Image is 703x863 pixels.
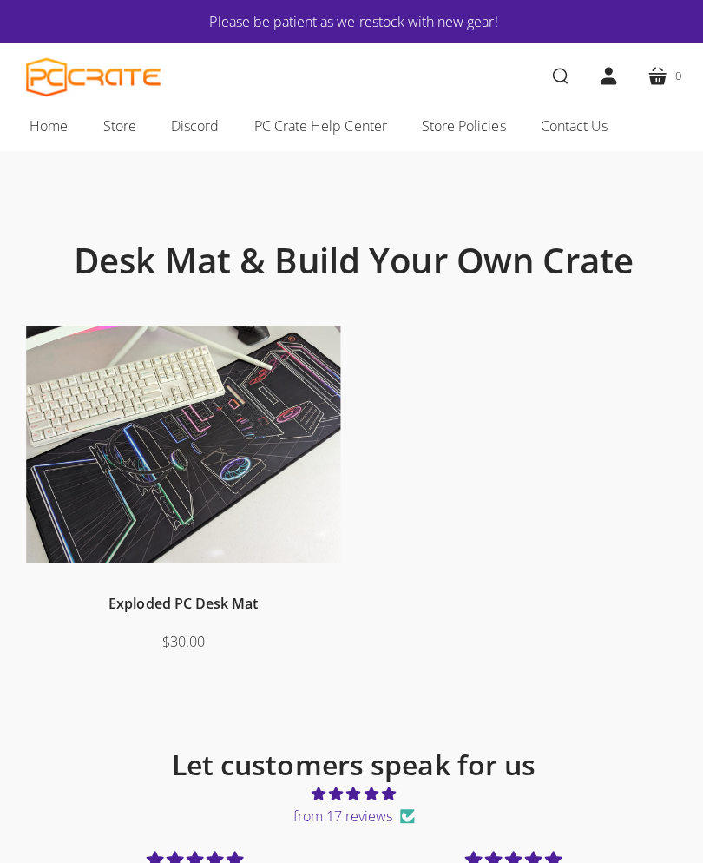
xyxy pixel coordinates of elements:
span: Contact Us [537,114,604,136]
a: Please be patient as we restock with new gear! [52,10,651,33]
span: from 17 reviews [36,800,668,822]
span: PC Crate Help Center [253,114,384,136]
a: Store [85,107,153,143]
span: $30.00 [161,628,204,647]
a: 0 [629,51,691,100]
a: PC CRATE [26,57,161,96]
a: Store Policies [402,107,520,143]
a: Exploded PC Desk Mat [108,590,257,609]
img: Desk mat on desk with keyboard, monitor, and mouse. [26,324,338,559]
a: Discord [153,107,235,143]
span: Discord [170,114,218,136]
a: Home [12,107,85,143]
span: Store Policies [419,114,503,136]
h2: Let customers speak for us [36,742,668,777]
a: Contact Us [520,107,621,143]
h1: Desk Mat & Build Your Own Crate [26,237,677,280]
a: PC Crate Help Center [235,107,402,143]
span: 0 [671,66,677,84]
span: 4.76 stars [36,777,668,800]
span: Store [102,114,135,136]
span: Home [30,114,68,136]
